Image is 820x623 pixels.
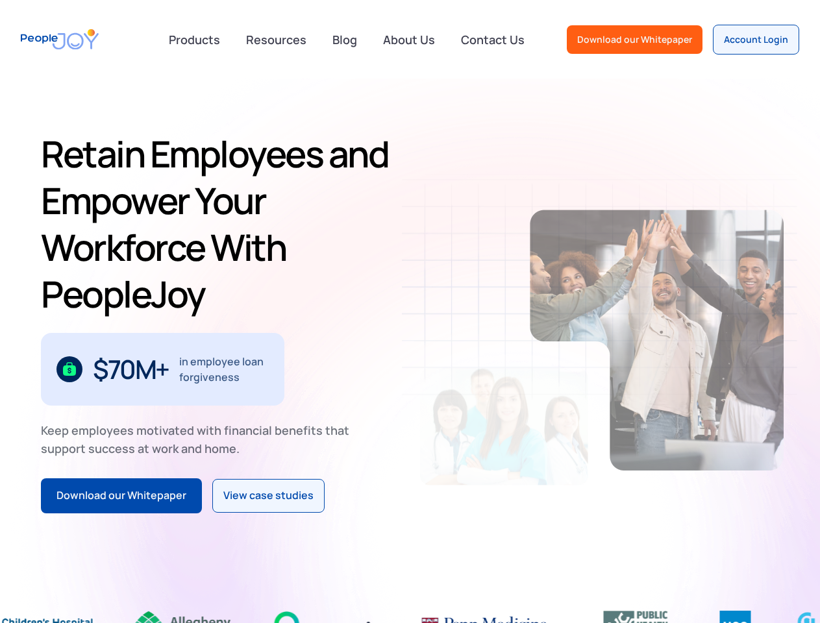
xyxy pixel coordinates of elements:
[161,27,228,53] div: Products
[238,25,314,54] a: Resources
[223,487,314,504] div: View case studies
[567,25,702,54] a: Download our Whitepaper
[212,479,325,513] a: View case studies
[41,333,284,406] div: 1 / 3
[577,33,692,46] div: Download our Whitepaper
[56,487,186,504] div: Download our Whitepaper
[375,25,443,54] a: About Us
[41,478,202,513] a: Download our Whitepaper
[93,359,169,380] div: $70M+
[41,421,360,458] div: Keep employees motivated with financial benefits that support success at work and home.
[41,130,420,317] h1: Retain Employees and Empower Your Workforce With PeopleJoy
[713,25,799,55] a: Account Login
[724,33,788,46] div: Account Login
[325,25,365,54] a: Blog
[453,25,532,54] a: Contact Us
[179,354,269,385] div: in employee loan forgiveness
[420,369,588,485] img: Retain-Employees-PeopleJoy
[21,21,99,58] a: home
[530,210,784,470] img: Retain-Employees-PeopleJoy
